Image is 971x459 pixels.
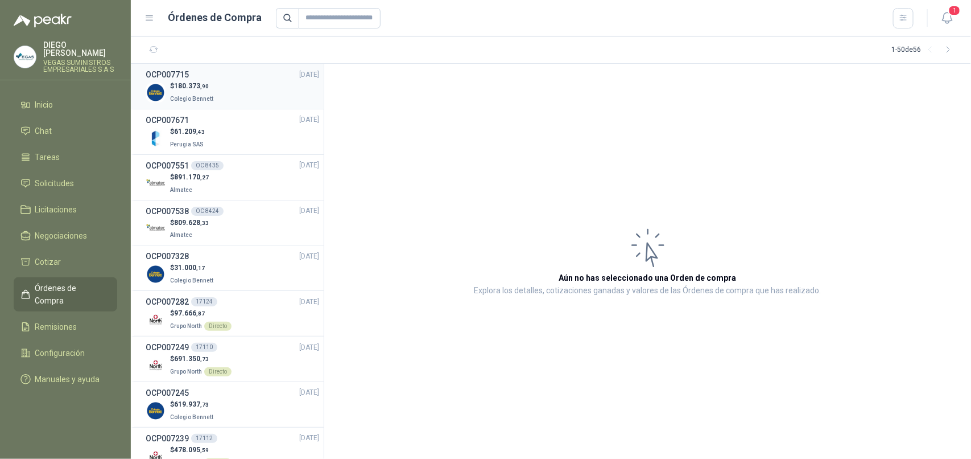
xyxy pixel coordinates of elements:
[146,205,189,218] h3: OCP007538
[200,174,209,181] span: ,27
[14,277,117,312] a: Órdenes de Compra
[174,128,205,136] span: 61.209
[200,356,209,362] span: ,73
[146,341,319,377] a: OCP00724917110[DATE] Company Logo$691.350,73Grupo NorthDirecto
[146,387,319,423] a: OCP007245[DATE] Company Logo$619.937,73Colegio Bennett
[170,399,216,410] p: $
[200,401,209,408] span: ,73
[146,114,319,150] a: OCP007671[DATE] Company Logo$61.209,43Perugia SAS
[146,68,189,81] h3: OCP007715
[948,5,961,16] span: 1
[35,151,60,163] span: Tareas
[299,114,319,125] span: [DATE]
[170,368,202,375] span: Grupo North
[299,387,319,398] span: [DATE]
[14,368,117,390] a: Manuales y ayuda
[146,159,189,172] h3: OCP007551
[191,207,224,216] div: OC 8424
[191,343,217,352] div: 17110
[170,263,216,273] p: $
[146,68,319,104] a: OCP007715[DATE] Company Logo$180.373,90Colegio Bennett
[14,120,117,142] a: Chat
[299,69,319,80] span: [DATE]
[146,128,166,148] img: Company Logo
[200,447,209,453] span: ,59
[146,264,166,284] img: Company Logo
[14,316,117,338] a: Remisiones
[35,177,75,190] span: Solicitudes
[191,434,217,443] div: 17112
[170,354,232,364] p: $
[299,297,319,308] span: [DATE]
[174,173,209,181] span: 891.170
[14,46,36,68] img: Company Logo
[35,203,77,216] span: Licitaciones
[14,225,117,247] a: Negociaciones
[146,159,319,195] a: OCP007551OC 8435[DATE] Company Logo$891.170,27Almatec
[174,400,209,408] span: 619.937
[299,160,319,171] span: [DATE]
[35,347,85,359] span: Configuración
[146,205,319,241] a: OCP007538OC 8424[DATE] Company Logo$809.628,33Almatec
[170,172,209,183] p: $
[14,342,117,364] a: Configuración
[559,272,737,284] h3: Aún no has seleccionado una Orden de compra
[170,414,213,420] span: Colegio Bennett
[35,256,61,268] span: Cotizar
[146,250,189,263] h3: OCP007328
[174,446,209,454] span: 478.095
[204,322,232,331] div: Directo
[14,146,117,168] a: Tareas
[146,310,166,330] img: Company Logo
[196,265,205,271] span: ,17
[35,373,100,386] span: Manuales y ayuda
[174,355,209,363] span: 691.350
[170,81,216,92] p: $
[299,206,319,216] span: [DATE]
[196,310,205,317] span: ,87
[146,83,166,103] img: Company Logo
[299,433,319,444] span: [DATE]
[191,297,217,306] div: 17124
[170,187,192,193] span: Almatec
[146,296,319,331] a: OCP00728217124[DATE] Company Logo$97.666,87Grupo NorthDirecto
[43,59,117,73] p: VEGAS SUMINISTROS EMPRESARIALES S A S
[35,321,77,333] span: Remisiones
[174,82,209,90] span: 180.373
[174,264,205,272] span: 31.000
[35,99,53,111] span: Inicio
[14,251,117,273] a: Cotizar
[35,125,52,137] span: Chat
[170,232,192,238] span: Almatec
[146,219,166,239] img: Company Logo
[14,173,117,194] a: Solicitudes
[299,251,319,262] span: [DATE]
[146,341,189,354] h3: OCP007249
[299,342,319,353] span: [DATE]
[170,218,209,228] p: $
[200,220,209,226] span: ,33
[146,296,189,308] h3: OCP007282
[146,174,166,194] img: Company Logo
[14,199,117,220] a: Licitaciones
[35,229,88,242] span: Negociaciones
[146,401,166,421] img: Company Logo
[204,367,232,376] div: Directo
[174,219,209,227] span: 809.628
[170,308,232,319] p: $
[35,282,106,307] span: Órdenes de Compra
[891,41,957,59] div: 1 - 50 de 56
[14,14,72,27] img: Logo peakr
[146,250,319,286] a: OCP007328[DATE] Company Logo$31.000,17Colegio Bennett
[474,284,821,298] p: Explora los detalles, cotizaciones ganadas y valores de las Órdenes de compra que has realizado.
[14,94,117,116] a: Inicio
[170,323,202,329] span: Grupo North
[170,126,206,137] p: $
[146,432,189,445] h3: OCP007239
[196,129,205,135] span: ,43
[174,309,205,317] span: 97.666
[146,355,166,375] img: Company Logo
[200,83,209,89] span: ,90
[170,141,204,147] span: Perugia SAS
[170,445,232,456] p: $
